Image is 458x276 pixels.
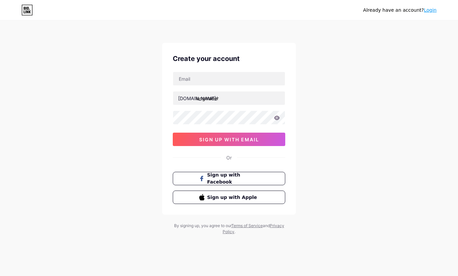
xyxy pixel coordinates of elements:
a: Terms of Service [231,223,263,228]
button: sign up with email [173,133,285,146]
div: [DOMAIN_NAME]/ [178,95,218,102]
div: By signing up, you agree to our and . [172,223,286,235]
span: Sign up with Facebook [207,171,259,186]
div: Create your account [173,54,285,64]
button: Sign up with Apple [173,191,285,204]
div: Or [226,154,232,161]
div: Already have an account? [363,7,437,14]
span: sign up with email [199,137,259,142]
a: Login [424,7,437,13]
input: Email [173,72,285,85]
input: username [173,91,285,105]
button: Sign up with Facebook [173,172,285,185]
span: Sign up with Apple [207,194,259,201]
